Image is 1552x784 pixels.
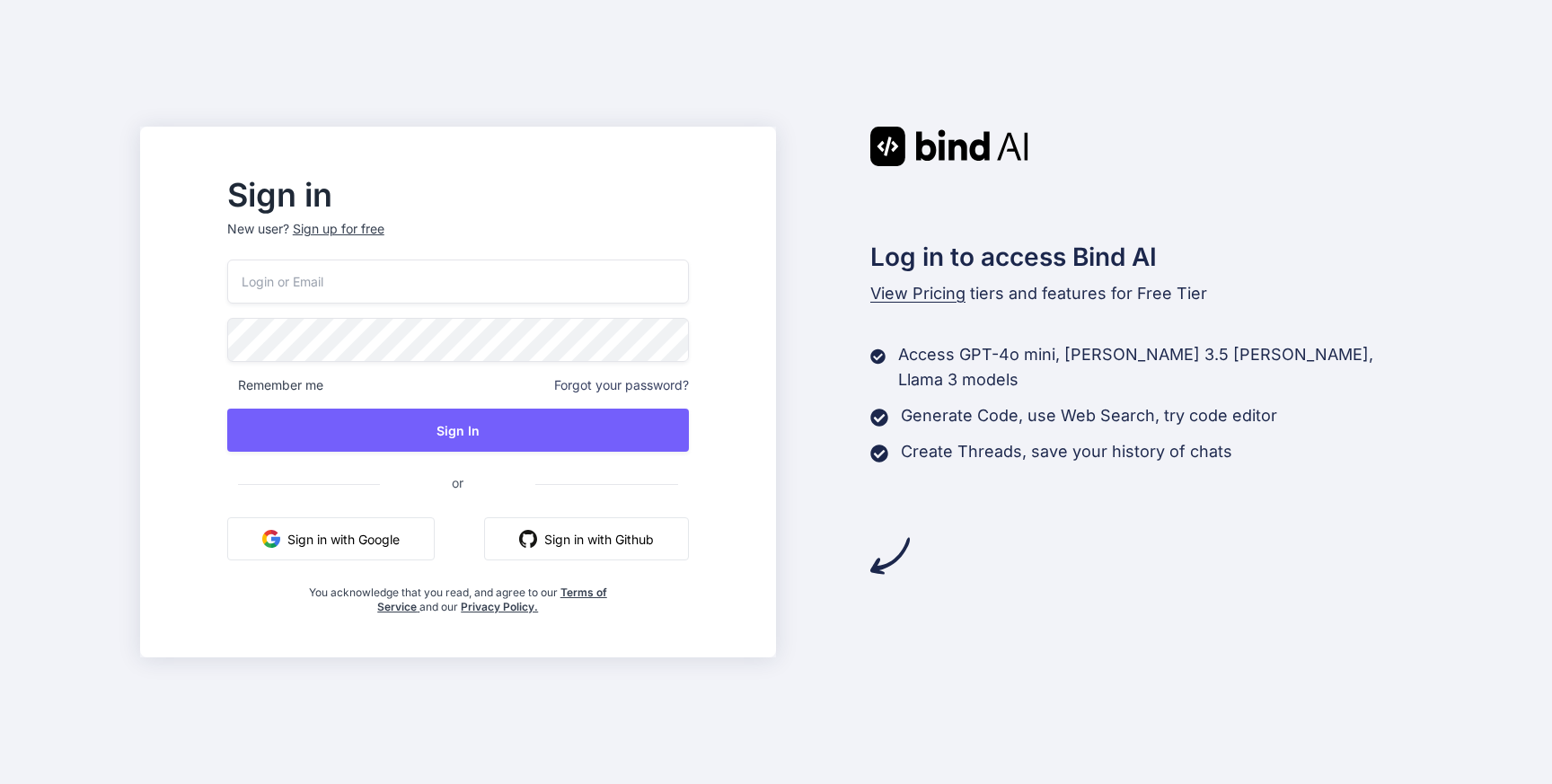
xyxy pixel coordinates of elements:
p: Access GPT-4o mini, [PERSON_NAME] 3.5 [PERSON_NAME], Llama 3 models [898,342,1412,392]
span: View Pricing [870,284,966,303]
input: Login or Email [227,260,689,304]
img: Bind AI logo [870,127,1028,166]
p: Create Threads, save your history of chats [901,439,1232,464]
p: tiers and features for Free Tier [870,281,1413,306]
img: github [519,530,537,548]
div: Sign up for free [293,220,384,238]
button: Sign in with Github [484,517,689,560]
img: google [262,530,280,548]
a: Privacy Policy. [461,600,538,613]
a: Terms of Service [377,586,607,613]
button: Sign in with Google [227,517,435,560]
span: Remember me [227,376,323,394]
p: New user? [227,220,689,260]
div: You acknowledge that you read, and agree to our and our [304,575,612,614]
span: Forgot your password? [554,376,689,394]
h2: Log in to access Bind AI [870,238,1413,276]
h2: Sign in [227,181,689,209]
p: Generate Code, use Web Search, try code editor [901,403,1277,428]
button: Sign In [227,409,689,452]
img: arrow [870,536,910,576]
span: or [380,461,535,505]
